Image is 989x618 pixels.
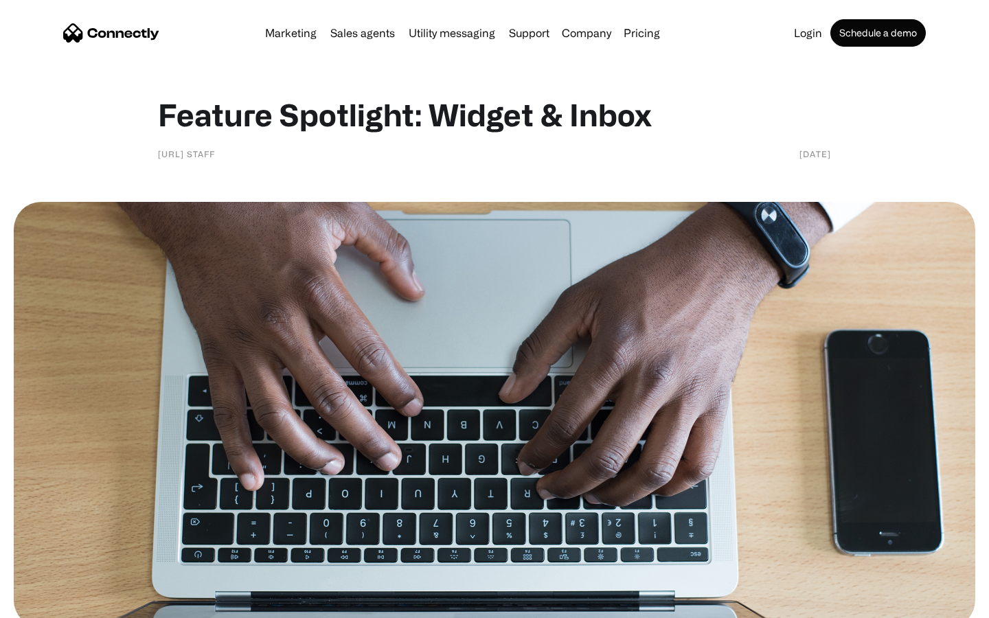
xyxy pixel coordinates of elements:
a: Schedule a demo [830,19,926,47]
div: [URL] staff [158,147,215,161]
a: Sales agents [325,27,400,38]
a: Utility messaging [403,27,501,38]
h1: Feature Spotlight: Widget & Inbox [158,96,831,133]
aside: Language selected: English [14,594,82,613]
div: [DATE] [799,147,831,161]
a: Login [788,27,828,38]
div: Company [562,23,611,43]
a: Marketing [260,27,322,38]
a: Pricing [618,27,666,38]
a: Support [503,27,555,38]
ul: Language list [27,594,82,613]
